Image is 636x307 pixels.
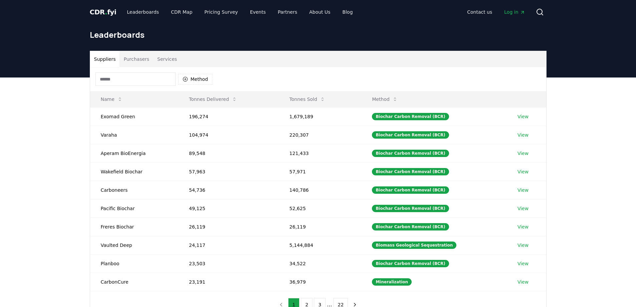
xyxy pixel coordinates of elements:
td: 57,963 [178,162,279,181]
td: 57,971 [279,162,362,181]
td: Carboneers [90,181,178,199]
td: 220,307 [279,126,362,144]
button: Method [367,93,403,106]
h1: Leaderboards [90,29,547,40]
nav: Main [462,6,530,18]
a: View [517,242,528,249]
button: Tonnes Sold [284,93,331,106]
td: Freres Biochar [90,217,178,236]
div: Biochar Carbon Removal (BCR) [372,205,449,212]
div: Biochar Carbon Removal (BCR) [372,260,449,267]
td: Varaha [90,126,178,144]
button: Suppliers [90,51,120,67]
td: Aperam BioEnergia [90,144,178,162]
td: 196,274 [178,107,279,126]
a: View [517,132,528,138]
nav: Main [122,6,358,18]
a: View [517,187,528,193]
td: 140,786 [279,181,362,199]
td: Vaulted Deep [90,236,178,254]
div: Biochar Carbon Removal (BCR) [372,168,449,175]
td: 5,144,884 [279,236,362,254]
td: Exomad Green [90,107,178,126]
div: Biochar Carbon Removal (BCR) [372,223,449,231]
a: Log in [499,6,530,18]
td: CarbonCure [90,273,178,291]
div: Biochar Carbon Removal (BCR) [372,186,449,194]
a: View [517,150,528,157]
td: 23,503 [178,254,279,273]
a: About Us [304,6,336,18]
div: Biochar Carbon Removal (BCR) [372,150,449,157]
a: View [517,113,528,120]
button: Method [178,74,213,85]
a: CDR Map [166,6,198,18]
td: 54,736 [178,181,279,199]
a: Events [245,6,271,18]
a: View [517,279,528,285]
div: Biomass Geological Sequestration [372,242,456,249]
td: 23,191 [178,273,279,291]
td: Wakefield Biochar [90,162,178,181]
td: 1,679,189 [279,107,362,126]
td: 52,625 [279,199,362,217]
button: Name [95,93,128,106]
td: 34,522 [279,254,362,273]
td: 26,119 [178,217,279,236]
td: Pacific Biochar [90,199,178,217]
a: View [517,223,528,230]
a: Pricing Survey [199,6,243,18]
button: Services [153,51,181,67]
div: Mineralization [372,278,412,286]
td: 89,548 [178,144,279,162]
a: Contact us [462,6,497,18]
td: 36,979 [279,273,362,291]
td: 26,119 [279,217,362,236]
a: Partners [272,6,302,18]
div: Biochar Carbon Removal (BCR) [372,131,449,139]
span: . [105,8,107,16]
div: Biochar Carbon Removal (BCR) [372,113,449,120]
a: View [517,205,528,212]
a: Blog [337,6,358,18]
a: Leaderboards [122,6,164,18]
td: 121,433 [279,144,362,162]
span: CDR fyi [90,8,117,16]
td: 49,125 [178,199,279,217]
a: CDR.fyi [90,7,117,17]
span: Log in [504,9,525,15]
button: Purchasers [120,51,153,67]
td: Planboo [90,254,178,273]
td: 24,117 [178,236,279,254]
a: View [517,260,528,267]
button: Tonnes Delivered [184,93,242,106]
a: View [517,168,528,175]
td: 104,974 [178,126,279,144]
